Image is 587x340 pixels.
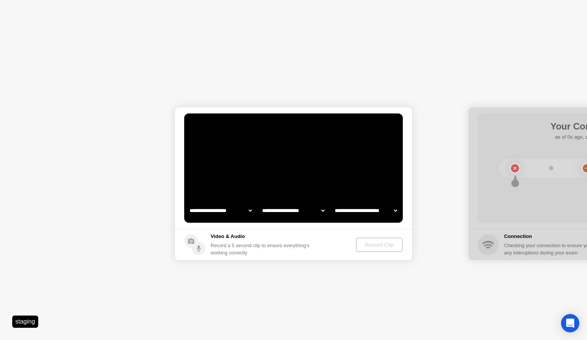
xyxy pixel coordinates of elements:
[12,316,38,328] div: staging
[318,122,328,131] div: . . .
[261,203,326,218] select: Available speakers
[211,233,313,240] h5: Video & Audio
[356,238,403,252] button: Record Clip
[188,203,253,218] select: Available cameras
[313,122,322,131] div: !
[561,314,579,332] div: Open Intercom Messenger
[359,242,400,248] div: Record Clip
[333,203,399,218] select: Available microphones
[211,242,313,256] div: Record a 5 second clip to ensure everything’s working correctly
